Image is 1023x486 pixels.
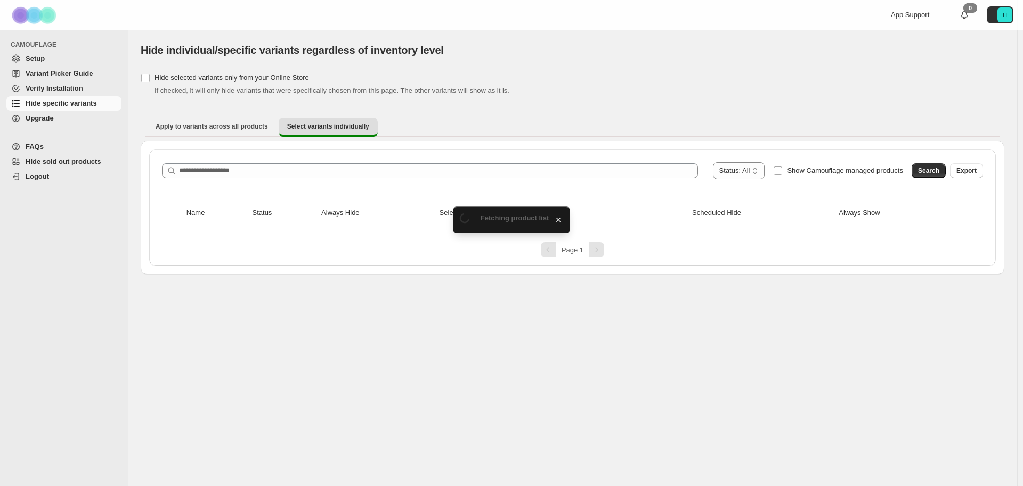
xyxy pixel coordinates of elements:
span: If checked, it will only hide variants that were specifically chosen from this page. The other va... [155,86,509,94]
span: Logout [26,172,49,180]
th: Always Hide [318,201,436,225]
span: Avatar with initials H [997,7,1012,22]
a: 0 [959,10,970,20]
a: Verify Installation [6,81,121,96]
a: Hide sold out products [6,154,121,169]
span: Hide individual/specific variants regardless of inventory level [141,44,444,56]
span: Fetching product list [481,214,549,222]
a: FAQs [6,139,121,154]
a: Hide specific variants [6,96,121,111]
span: Hide selected variants only from your Online Store [155,74,309,82]
span: Variant Picker Guide [26,69,93,77]
button: Avatar with initials H [987,6,1013,23]
span: Search [918,166,939,175]
span: Setup [26,54,45,62]
a: Variant Picker Guide [6,66,121,81]
span: Apply to variants across all products [156,122,268,131]
div: Select variants individually [141,141,1004,274]
span: Upgrade [26,114,54,122]
button: Export [950,163,983,178]
th: Always Show [835,201,962,225]
span: Show Camouflage managed products [787,166,903,174]
th: Selected/Excluded Countries [436,201,689,225]
a: Upgrade [6,111,121,126]
span: Hide specific variants [26,99,97,107]
th: Status [249,201,319,225]
nav: Pagination [158,242,987,257]
button: Search [912,163,946,178]
span: Page 1 [562,246,583,254]
span: Verify Installation [26,84,83,92]
span: Export [956,166,977,175]
text: H [1003,12,1007,18]
div: 0 [963,3,977,13]
span: App Support [891,11,929,19]
button: Apply to variants across all products [147,118,277,135]
a: Setup [6,51,121,66]
span: Hide sold out products [26,157,101,165]
span: Select variants individually [287,122,369,131]
th: Name [183,201,249,225]
img: Camouflage [9,1,62,30]
button: Select variants individually [279,118,378,137]
th: Scheduled Hide [689,201,835,225]
a: Logout [6,169,121,184]
span: CAMOUFLAGE [11,41,123,49]
span: FAQs [26,142,44,150]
